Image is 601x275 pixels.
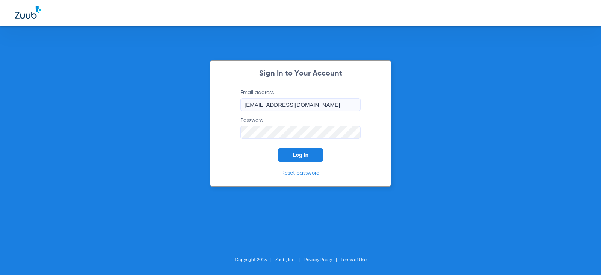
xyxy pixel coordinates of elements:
[229,70,372,77] h2: Sign In to Your Account
[240,98,361,111] input: Email address
[240,89,361,111] label: Email address
[304,258,332,262] a: Privacy Policy
[15,6,41,19] img: Zuub Logo
[240,126,361,139] input: Password
[235,256,275,264] li: Copyright 2025
[293,152,308,158] span: Log In
[275,256,304,264] li: Zuub, Inc.
[240,117,361,139] label: Password
[281,170,320,176] a: Reset password
[341,258,367,262] a: Terms of Use
[278,148,323,162] button: Log In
